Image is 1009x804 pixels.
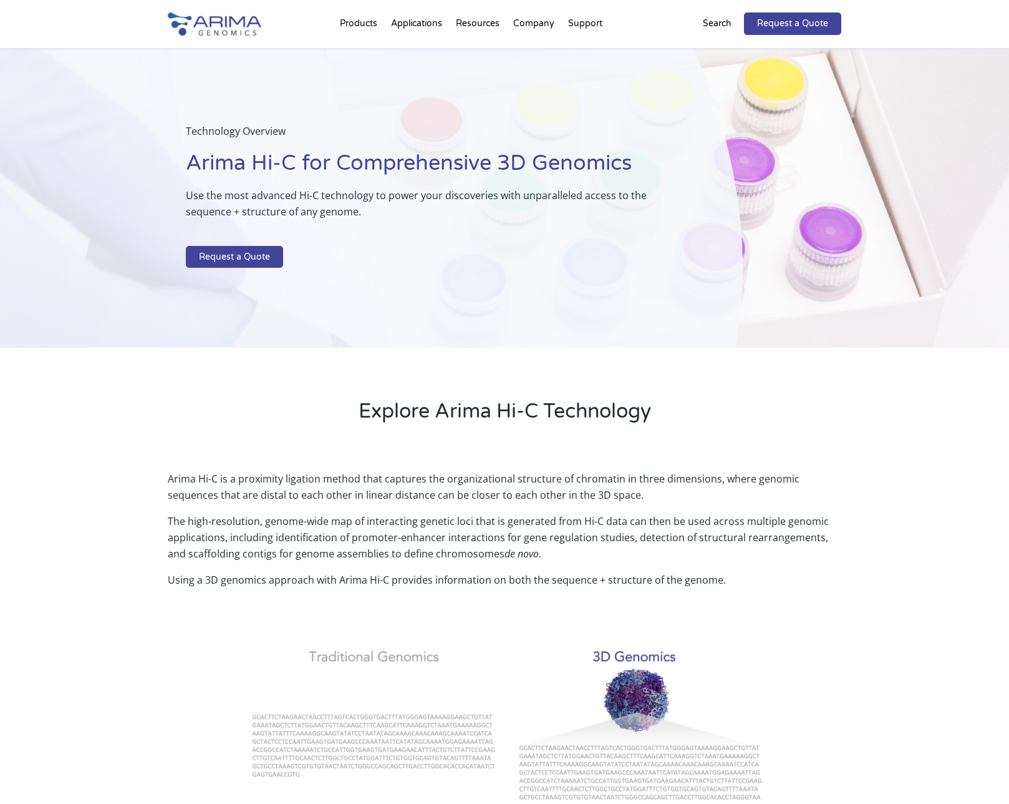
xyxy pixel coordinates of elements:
[504,547,539,561] i: de novo
[168,12,261,36] img: Arima-Genomics-logo
[186,246,283,268] a: Request a Quote
[168,513,841,572] p: The high-resolution, genome-wide map of interacting genetic loci that is generated from Hi-C data...
[168,398,841,435] h2: Explore Arima Hi-C Technology
[186,123,680,149] p: Technology Overview
[168,471,841,513] p: Arima Hi-C is a proximity ligation method that captures the organizational structure of chromatin...
[744,12,841,35] a: Request a Quote
[168,572,841,588] p: Using a 3D genomics approach with Arima Hi-C provides information on both the sequence + structur...
[186,187,680,230] p: Use the most advanced Hi-C technology to power your discoveries with unparalleled access to the s...
[186,149,680,187] h1: Arima Hi-C for Comprehensive 3D Genomics
[703,16,731,32] p: Search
